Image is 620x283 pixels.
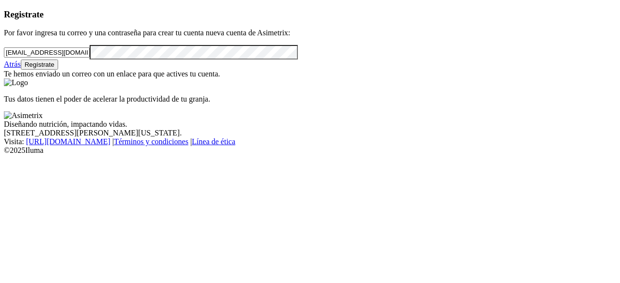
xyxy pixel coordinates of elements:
[21,60,59,70] button: Regístrate
[4,29,616,37] p: Por favor ingresa tu correo y una contraseña para crear tu cuenta nueva cuenta de Asimetrix:
[192,137,235,146] a: Línea de ética
[4,137,616,146] div: Visita : | |
[4,129,616,137] div: [STREET_ADDRESS][PERSON_NAME][US_STATE].
[26,137,110,146] a: [URL][DOMAIN_NAME]
[4,78,28,87] img: Logo
[4,60,21,68] a: Atrás
[4,146,616,155] div: © 2025 Iluma
[4,120,616,129] div: Diseñando nutrición, impactando vidas.
[4,95,616,104] p: Tus datos tienen el poder de acelerar la productividad de tu granja.
[4,9,616,20] h3: Registrate
[4,111,43,120] img: Asimetrix
[4,70,616,78] div: Te hemos enviado un correo con un enlace para que actives tu cuenta.
[114,137,188,146] a: Términos y condiciones
[4,47,90,58] input: Tu correo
